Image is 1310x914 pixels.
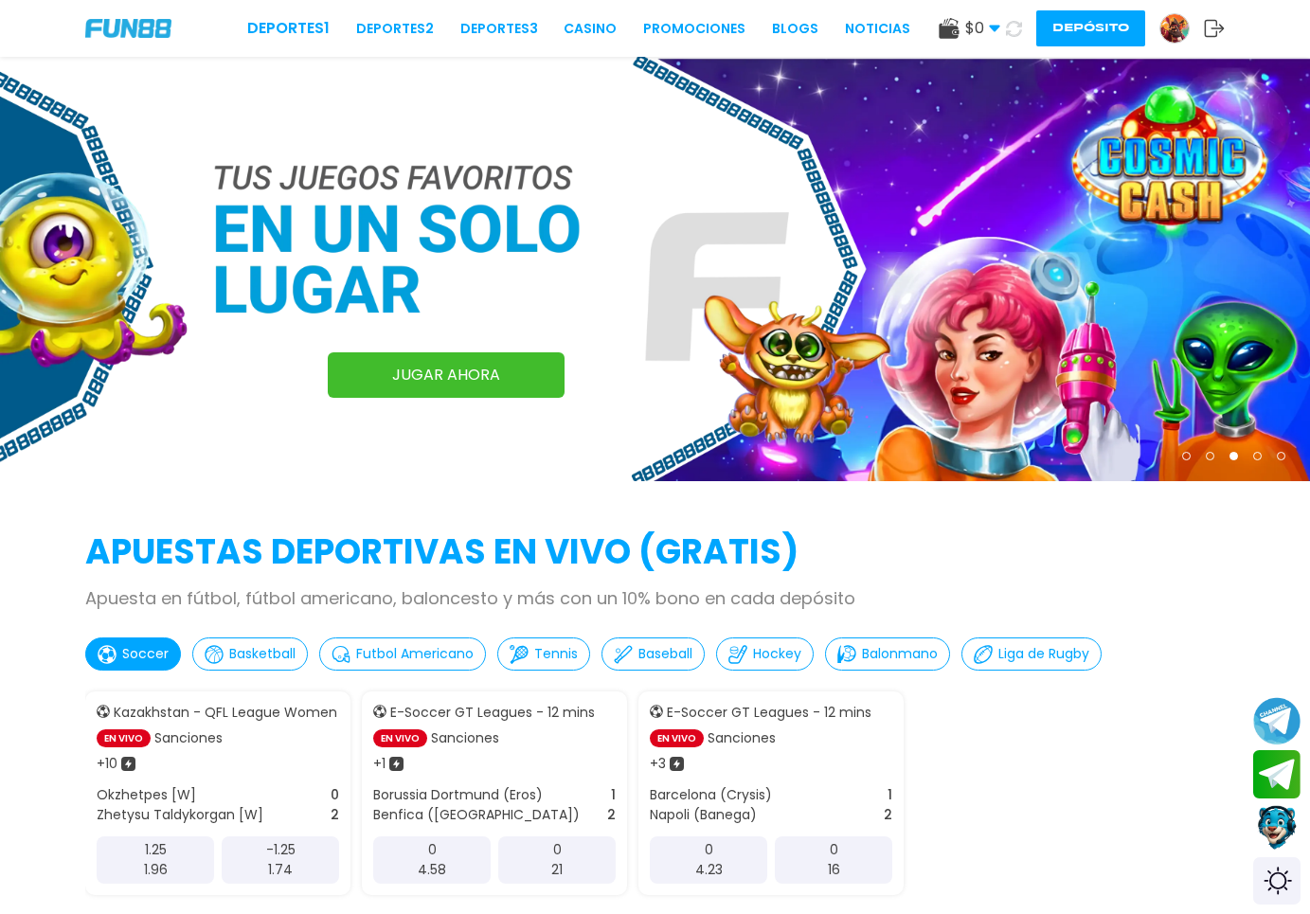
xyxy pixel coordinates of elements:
[122,644,169,664] p: Soccer
[356,644,474,664] p: Futbol Americano
[373,785,543,805] p: Borussia Dortmund (Eros)
[753,644,801,664] p: Hockey
[1159,13,1204,44] a: Avatar
[373,729,427,747] p: EN VIVO
[998,644,1089,664] p: Liga de Rugby
[611,785,616,805] p: 1
[460,19,538,39] a: Deportes3
[965,17,1000,40] span: $ 0
[428,840,437,860] p: 0
[192,637,308,671] button: Basketball
[551,860,563,880] p: 21
[888,785,892,805] p: 1
[418,860,446,880] p: 4.58
[373,805,580,825] p: Benfica ([GEOGRAPHIC_DATA])
[772,19,818,39] a: BLOGS
[607,805,616,825] p: 2
[97,805,263,825] p: Zhetysu Taldykorgan [W]
[828,860,840,880] p: 16
[356,19,434,39] a: Deportes2
[650,754,666,774] p: + 3
[266,840,296,860] p: -1.25
[705,840,713,860] p: 0
[716,637,814,671] button: Hockey
[553,840,562,860] p: 0
[331,785,339,805] p: 0
[97,754,117,774] p: + 10
[601,637,705,671] button: Baseball
[331,805,339,825] p: 2
[667,703,871,723] p: E-Soccer GT Leagues - 12 mins
[862,644,938,664] p: Balonmano
[564,19,617,39] a: CASINO
[85,637,181,671] button: Soccer
[650,785,772,805] p: Barcelona (Crysis)
[154,728,223,748] p: Sanciones
[145,840,167,860] p: 1.25
[1253,696,1301,745] button: Join telegram channel
[695,860,723,880] p: 4.23
[247,17,330,40] a: Deportes1
[1160,14,1189,43] img: Avatar
[85,19,171,38] img: Company Logo
[643,19,745,39] a: Promociones
[650,729,704,747] p: EN VIVO
[534,644,578,664] p: Tennis
[114,703,337,723] p: Kazakhstan - QFL League Women
[1253,803,1301,852] button: Contact customer service
[650,805,757,825] p: Napoli (Banega)
[1036,10,1145,46] button: Depósito
[708,728,776,748] p: Sanciones
[1253,857,1301,905] div: Switch theme
[638,644,692,664] p: Baseball
[144,860,168,880] p: 1.96
[961,637,1102,671] button: Liga de Rugby
[97,729,151,747] p: EN VIVO
[319,637,486,671] button: Futbol Americano
[328,352,565,398] a: JUGAR AHORA
[268,860,293,880] p: 1.74
[431,728,499,748] p: Sanciones
[884,805,892,825] p: 2
[497,637,590,671] button: Tennis
[390,703,595,723] p: E-Soccer GT Leagues - 12 mins
[97,785,196,805] p: Okzhetpes [W]
[825,637,950,671] button: Balonmano
[830,840,838,860] p: 0
[85,527,1225,578] h2: APUESTAS DEPORTIVAS EN VIVO (gratis)
[373,754,386,774] p: + 1
[1253,750,1301,799] button: Join telegram
[229,644,296,664] p: Basketball
[845,19,910,39] a: NOTICIAS
[85,585,1225,611] p: Apuesta en fútbol, fútbol americano, baloncesto y más con un 10% bono en cada depósito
